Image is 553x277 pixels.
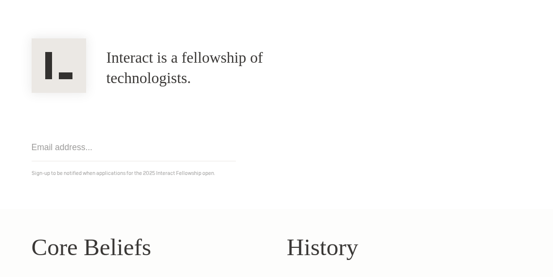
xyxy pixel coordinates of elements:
h2: Core Beliefs [32,229,267,265]
img: Interact Logo [32,38,86,93]
p: Sign-up to be notified when applications for the 2025 Interact Fellowship open. [32,168,522,178]
input: Email address... [32,134,236,161]
h2: History [287,229,522,265]
h1: Interact is a fellowship of technologists. [107,48,337,88]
